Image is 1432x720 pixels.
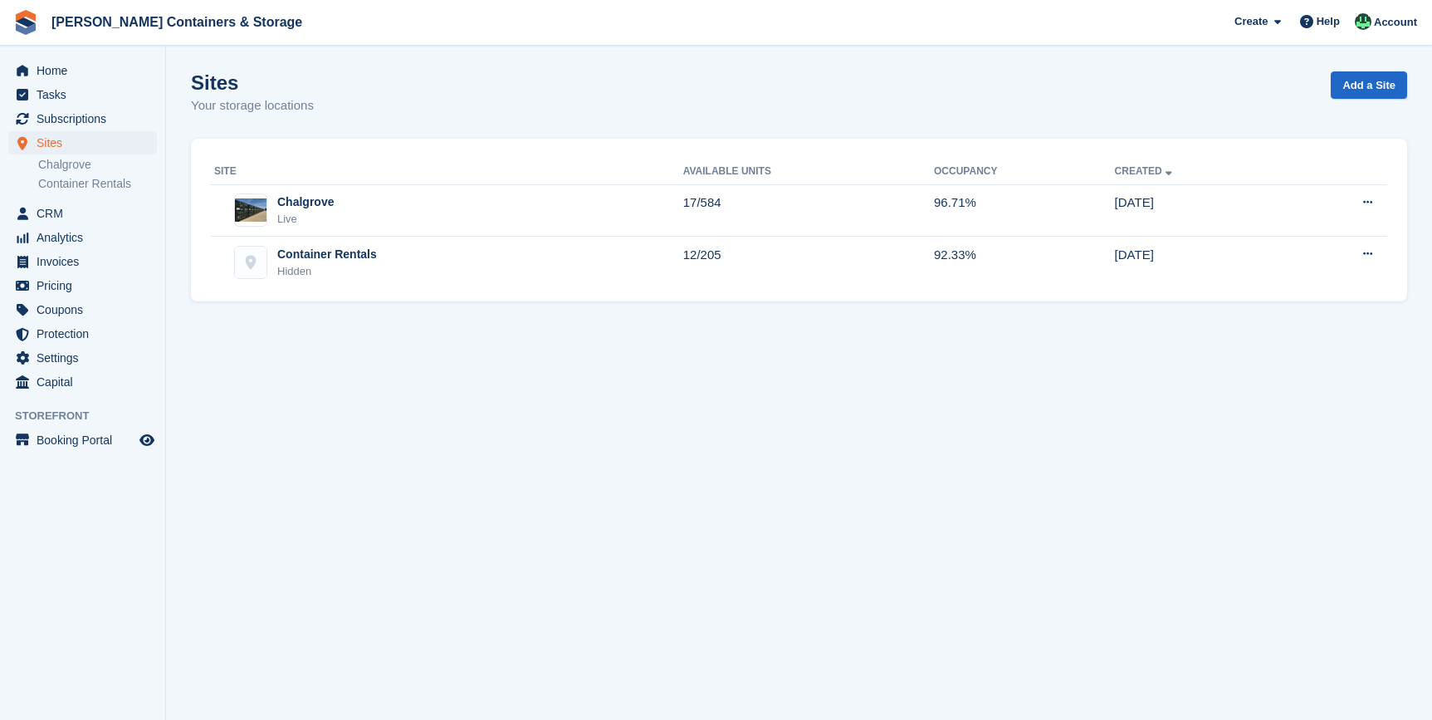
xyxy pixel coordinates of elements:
[1355,13,1371,30] img: Arjun Preetham
[683,184,934,237] td: 17/584
[37,226,136,249] span: Analytics
[1115,237,1288,288] td: [DATE]
[277,263,377,280] div: Hidden
[683,159,934,185] th: Available Units
[1115,184,1288,237] td: [DATE]
[38,157,157,173] a: Chalgrove
[1374,14,1417,31] span: Account
[8,107,157,130] a: menu
[37,59,136,82] span: Home
[8,202,157,225] a: menu
[38,176,157,192] a: Container Rentals
[45,8,309,36] a: [PERSON_NAME] Containers & Storage
[934,237,1115,288] td: 92.33%
[277,211,334,228] div: Live
[37,107,136,130] span: Subscriptions
[934,159,1115,185] th: Occupancy
[37,298,136,321] span: Coupons
[8,131,157,154] a: menu
[37,346,136,370] span: Settings
[1115,165,1175,177] a: Created
[8,298,157,321] a: menu
[1317,13,1340,30] span: Help
[137,430,157,450] a: Preview store
[8,274,157,297] a: menu
[37,202,136,225] span: CRM
[8,370,157,394] a: menu
[1331,71,1407,99] a: Add a Site
[211,159,683,185] th: Site
[8,83,157,106] a: menu
[277,193,334,211] div: Chalgrove
[8,226,157,249] a: menu
[934,184,1115,237] td: 96.71%
[37,370,136,394] span: Capital
[1234,13,1268,30] span: Create
[37,83,136,106] span: Tasks
[8,322,157,345] a: menu
[8,346,157,370] a: menu
[15,408,165,424] span: Storefront
[37,274,136,297] span: Pricing
[277,246,377,263] div: Container Rentals
[235,198,266,223] img: Image of Chalgrove site
[191,96,314,115] p: Your storage locations
[37,322,136,345] span: Protection
[37,429,136,452] span: Booking Portal
[37,131,136,154] span: Sites
[683,237,934,288] td: 12/205
[8,429,157,452] a: menu
[235,247,266,278] img: Container Rentals site image placeholder
[8,59,157,82] a: menu
[191,71,314,94] h1: Sites
[8,250,157,273] a: menu
[13,10,38,35] img: stora-icon-8386f47178a22dfd0bd8f6a31ec36ba5ce8667c1dd55bd0f319d3a0aa187defe.svg
[37,250,136,273] span: Invoices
